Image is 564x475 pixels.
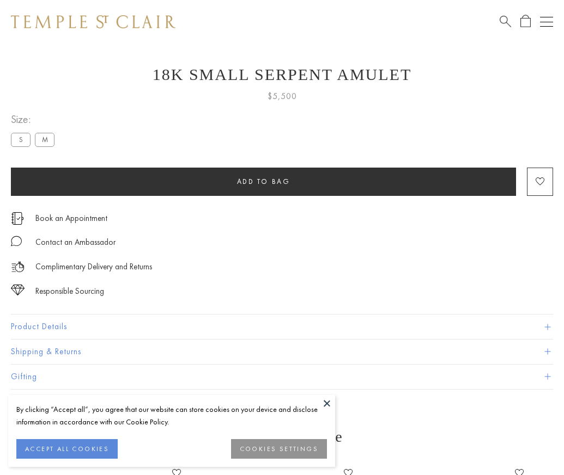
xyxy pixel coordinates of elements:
[11,314,553,339] button: Product Details
[11,110,59,128] span: Size:
[16,403,327,428] div: By clicking “Accept all”, you agree that our website can store cookies on your device and disclos...
[35,212,107,224] a: Book an Appointment
[16,439,118,459] button: ACCEPT ALL COOKIES
[268,89,297,103] span: $5,500
[35,133,54,146] label: M
[35,260,152,274] p: Complimentary Delivery and Returns
[11,365,553,389] button: Gifting
[11,133,31,146] label: S
[11,236,22,246] img: MessageIcon-01_2.svg
[500,15,511,28] a: Search
[11,212,24,225] img: icon_appointment.svg
[540,15,553,28] button: Open navigation
[35,285,104,298] div: Responsible Sourcing
[231,439,327,459] button: COOKIES SETTINGS
[35,236,116,249] div: Contact an Ambassador
[11,168,516,196] button: Add to bag
[11,15,175,28] img: Temple St. Clair
[11,65,553,84] h1: 18K Small Serpent Amulet
[11,285,25,295] img: icon_sourcing.svg
[520,15,531,28] a: Open Shopping Bag
[11,340,553,364] button: Shipping & Returns
[237,177,290,186] span: Add to bag
[11,260,25,274] img: icon_delivery.svg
